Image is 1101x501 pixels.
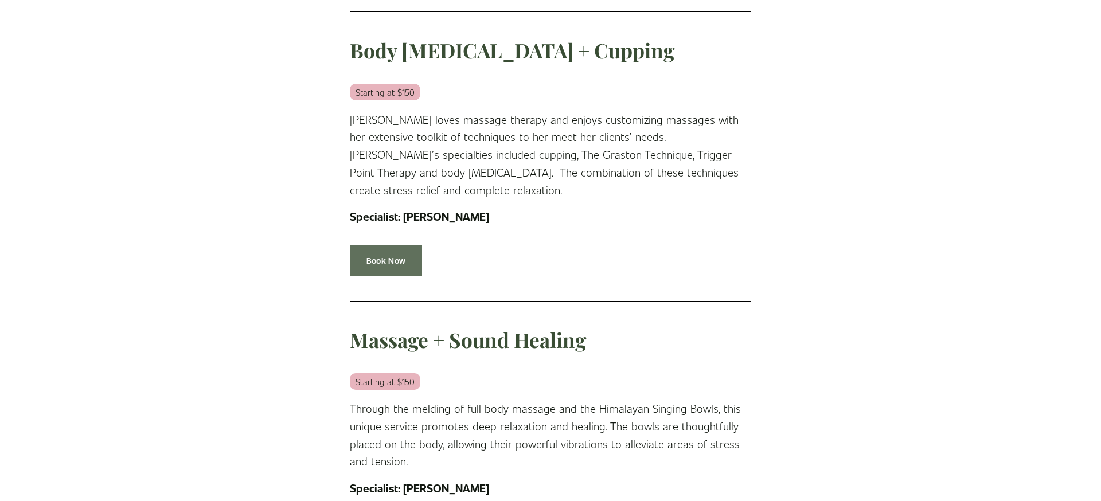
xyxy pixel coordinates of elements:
[350,37,751,64] h3: Body [MEDICAL_DATA] + Cupping
[350,327,751,354] h3: Massage + Sound Healing
[350,245,422,276] a: Book Now
[350,111,751,199] p: [PERSON_NAME] loves massage therapy and enjoys customizing massages with her extensive toolkit of...
[350,84,420,100] em: Starting at $150
[350,209,489,224] strong: Specialist: [PERSON_NAME]
[350,480,489,495] strong: Specialist: [PERSON_NAME]
[350,373,420,390] em: Starting at $150
[350,400,751,470] p: Through the melding of full body massage and the Himalayan Singing Bowls, this unique service pro...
